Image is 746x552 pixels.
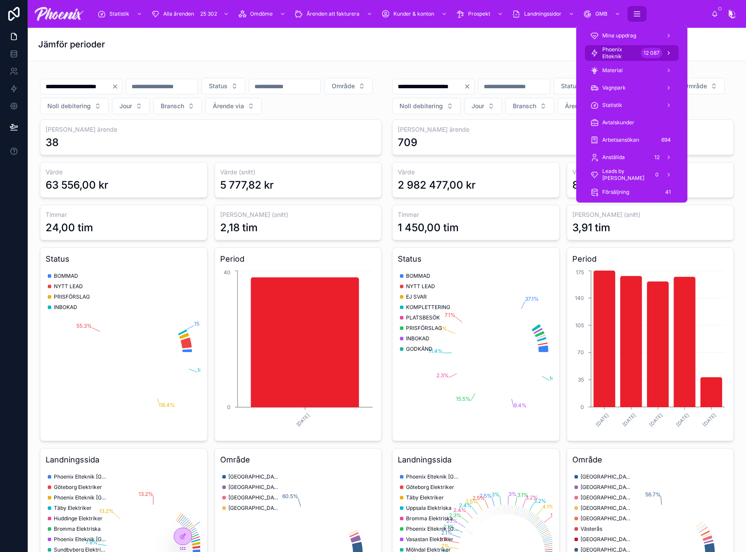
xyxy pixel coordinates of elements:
button: Clear [112,83,122,90]
span: KOMPLETTERING [406,304,450,311]
a: Ärenden att fakturera [292,6,377,22]
tspan: 2.4% [453,507,466,513]
button: Select Button [40,98,109,114]
a: Vagnpark [585,80,679,96]
span: Status [209,82,228,90]
span: Phoenix Elteknik [GEOGRAPHIC_DATA] [54,536,106,543]
tspan: 9.4% [514,402,527,409]
span: Kunder & konton [393,10,434,17]
button: Select Button [505,98,554,114]
button: Clear [464,83,474,90]
tspan: 4.1% [542,503,554,510]
span: [GEOGRAPHIC_DATA] [581,505,633,512]
tspan: 10.5% [197,367,212,373]
a: Material [585,63,679,78]
span: GMB [595,10,607,17]
a: Leads by [PERSON_NAME]0 [585,167,679,183]
span: EJ SVAR [406,293,427,300]
button: Select Button [201,78,245,94]
span: Phoenix Elteknik [GEOGRAPHIC_DATA] [54,494,106,501]
span: Göteborg Elektriker [406,484,454,491]
img: App logo [35,7,83,21]
button: Select Button [558,98,614,114]
div: 1 450,00 tim [398,221,459,235]
span: Ärenden att fakturera [307,10,360,17]
span: Phoenix Elteknik [602,46,637,60]
span: NYTT LEAD [406,283,435,290]
span: [GEOGRAPHIC_DATA] [581,536,633,543]
h3: Timmar [398,210,554,219]
span: INBOKAD [54,304,77,311]
h3: Område [572,454,729,466]
span: [GEOGRAPHIC_DATA] [228,494,281,501]
span: Material [602,67,623,74]
span: [GEOGRAPHIC_DATA] [581,494,633,501]
h3: Värde (snitt) [220,168,376,176]
div: 38 [46,136,59,150]
span: Landningssidor [524,10,561,17]
span: Uppsala Elektriska [406,505,452,512]
span: Anställda [602,154,625,161]
tspan: 55.3% [76,323,92,329]
span: Arbetsansökan [602,136,639,143]
a: Arbetsansökan694 [585,132,679,148]
h3: Värde [46,168,202,176]
a: Försäljning41 [585,184,679,200]
a: Statistik [585,97,679,113]
tspan: 70 [578,349,584,356]
span: Försäljning [602,189,629,196]
span: Vasastan Elektriker [406,536,453,543]
div: 12 087 [641,48,662,58]
tspan: 18.4% [160,402,175,408]
span: Prospekt [468,10,490,17]
tspan: 5.2% [551,512,563,519]
div: chart [220,269,376,436]
tspan: 140 [575,295,584,301]
div: 63 556,00 kr [46,178,108,192]
h1: Jämför perioder [38,38,105,50]
span: Område [684,82,707,90]
span: [GEOGRAPHIC_DATA] [228,505,281,512]
span: Alla ärenden [163,10,194,17]
tspan: 13.2% [139,491,153,497]
tspan: 15.5% [456,396,471,402]
span: Ärende via [213,102,244,110]
span: [GEOGRAPHIC_DATA] [581,484,633,491]
div: 41 [663,187,673,197]
div: scrollable content [90,4,711,23]
span: Västerås [581,525,602,532]
tspan: 60.5% [282,493,298,499]
span: Phoenix Elteknik [GEOGRAPHIC_DATA] [406,525,458,532]
span: Statistik [602,102,622,109]
div: scrollable content [576,25,687,203]
span: Bransch [161,102,184,110]
span: PLATSBESÖK [406,314,440,321]
span: Huddinge Elektriker [54,515,102,522]
div: 0 [652,170,662,180]
h3: Värde [398,168,554,176]
a: Kunder & konton [379,6,452,22]
div: chart [398,269,554,436]
tspan: 2.5% [465,498,478,505]
div: 709 [398,136,417,150]
tspan: 3% [492,491,500,498]
div: 5 777,82 kr [220,178,274,192]
a: GMB [581,6,625,22]
span: [GEOGRAPHIC_DATA] [581,473,633,480]
tspan: 40 [224,269,231,276]
h3: Period [220,253,376,265]
div: 2 982 477,00 kr [398,178,475,192]
text: [DATE] [701,412,717,428]
button: Select Button [324,78,373,94]
span: [GEOGRAPHIC_DATA] [228,473,281,480]
span: Mina uppdrag [602,32,636,39]
span: Noll debitering [399,102,443,110]
tspan: 16.2% [549,375,564,382]
button: Select Button [392,98,461,114]
tspan: 13.2% [99,508,114,514]
tspan: 7.1% [445,312,456,318]
a: Phoenix Elteknik12 087 [585,45,679,61]
a: Alla ärenden25 302 [149,6,234,22]
h3: Timmar [46,210,202,219]
span: Vagnpark [602,84,626,91]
